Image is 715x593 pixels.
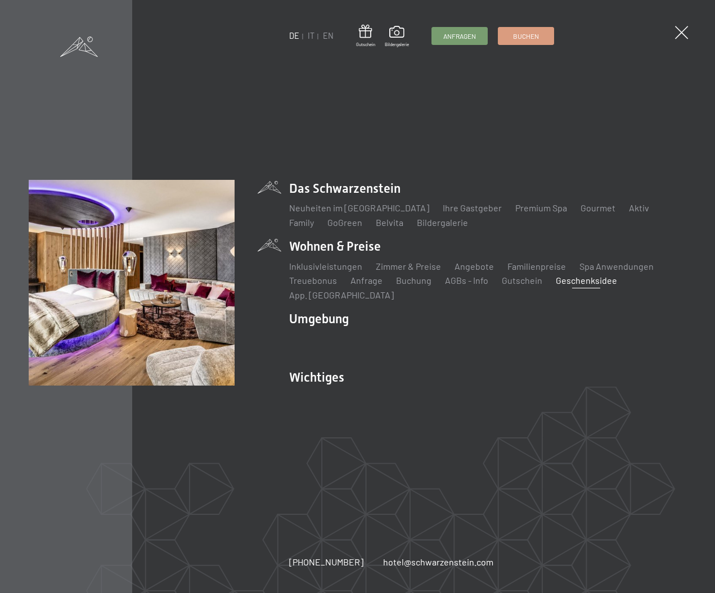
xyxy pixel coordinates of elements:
a: Familienpreise [507,261,566,271]
a: Aktiv [629,202,649,213]
a: Inklusivleistungen [289,261,362,271]
a: IT [308,31,314,40]
a: Bildergalerie [385,26,409,47]
a: Premium Spa [515,202,567,213]
span: Anfragen [443,31,476,41]
span: Gutschein [356,42,375,48]
a: Gourmet [581,202,615,213]
a: Buchung [396,275,431,286]
a: Gutschein [502,275,542,286]
a: Family [289,217,314,228]
img: Wellnesshotel Südtirol SCHWARZENSTEIN - Wellnessurlaub in den Alpen, Wandern und Wellness [29,180,235,386]
a: Anfrage [350,275,383,286]
a: GoGreen [327,217,362,228]
a: hotel@schwarzenstein.com [383,556,493,568]
a: Buchen [498,28,554,44]
a: Treuebonus [289,275,337,286]
a: Gutschein [356,25,375,48]
a: Anfragen [432,28,487,44]
span: [PHONE_NUMBER] [289,556,363,567]
a: Belvita [376,217,403,228]
span: Bildergalerie [385,42,409,48]
a: DE [289,31,299,40]
a: Bildergalerie [417,217,468,228]
a: App. [GEOGRAPHIC_DATA] [289,289,394,300]
a: Spa Anwendungen [579,261,654,271]
a: Angebote [455,261,494,271]
a: EN [323,31,334,40]
a: AGBs - Info [445,275,488,286]
a: Geschenksidee [556,275,617,286]
a: Ihre Gastgeber [443,202,502,213]
a: Neuheiten im [GEOGRAPHIC_DATA] [289,202,429,213]
a: [PHONE_NUMBER] [289,556,363,568]
span: Buchen [513,31,539,41]
a: Zimmer & Preise [376,261,441,271]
